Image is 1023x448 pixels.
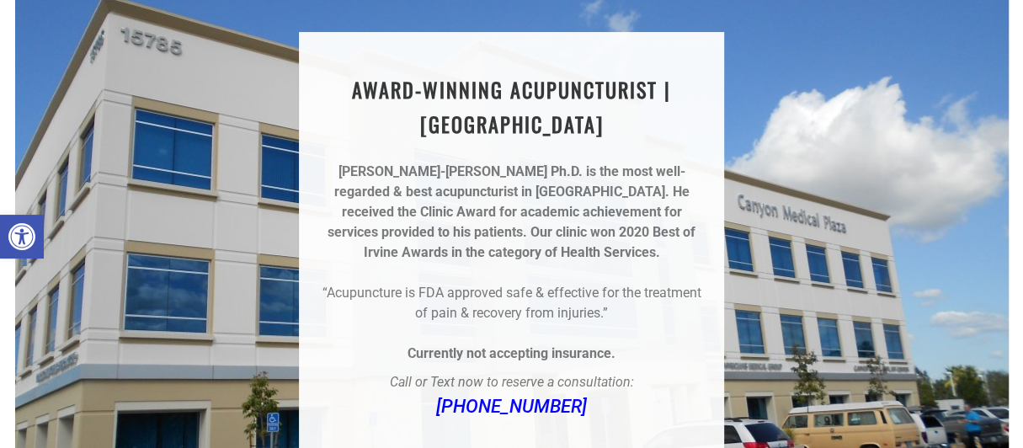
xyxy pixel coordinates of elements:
[319,283,704,323] p: “Acupuncture is FDA approved safe & effective for the treatment of pain & recovery from injuries.”
[408,345,615,361] strong: Currently not accepting insurance.
[319,72,704,141] h1: AWARD-WINNING ACUPUNCTURIST | [GEOGRAPHIC_DATA]
[436,396,587,417] a: [PHONE_NUMBER]
[390,374,634,390] em: Call or Text now to reserve a consultation:
[334,163,685,200] strong: [PERSON_NAME]-[PERSON_NAME] Ph.D. is the most well-regarded & best acupuncturist in [GEOGRAPHIC_D...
